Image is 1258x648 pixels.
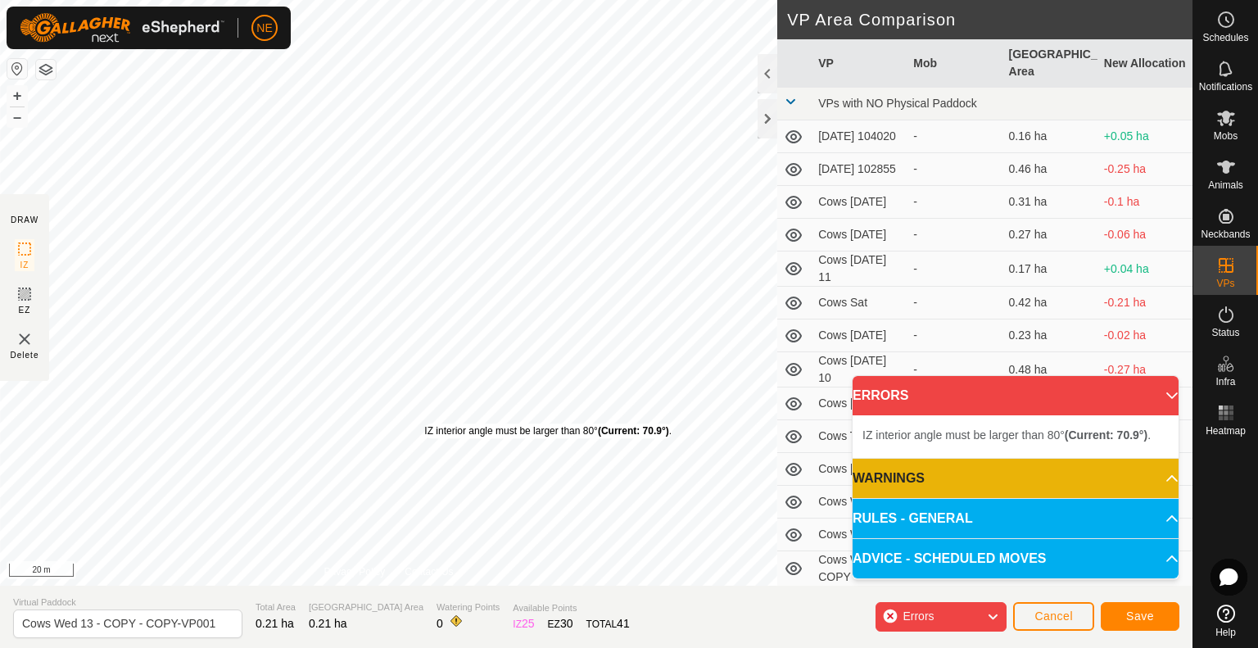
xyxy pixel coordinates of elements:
a: Help [1193,598,1258,644]
th: Mob [907,39,1002,88]
a: Contact Us [405,564,453,579]
span: ADVICE - SCHEDULED MOVES [853,549,1046,569]
span: NE [256,20,272,37]
div: - [913,327,995,344]
img: VP [15,329,34,349]
span: Notifications [1199,82,1252,92]
button: Map Layers [36,60,56,79]
p-accordion-content: ERRORS [853,415,1179,458]
span: Neckbands [1201,229,1250,239]
div: - [913,161,995,178]
span: WARNINGS [853,469,925,488]
button: + [7,86,27,106]
span: Help [1215,628,1236,637]
th: New Allocation [1097,39,1192,88]
span: 0.21 ha [256,617,294,630]
td: [DATE] 104020 [812,120,907,153]
span: 30 [560,617,573,630]
td: 0.48 ha [1002,352,1097,387]
span: IZ interior angle must be larger than 80° . [862,428,1151,442]
td: +0.05 ha [1097,120,1192,153]
span: [GEOGRAPHIC_DATA] Area [309,600,423,614]
span: 0 [437,617,443,630]
span: Save [1126,609,1154,623]
div: - [913,226,995,243]
span: 0.21 ha [309,617,347,630]
div: - [913,193,995,211]
div: - [913,294,995,311]
h2: VP Area Comparison [787,10,1192,29]
span: Virtual Paddock [13,596,242,609]
td: Cows Tues 12 [812,420,907,453]
span: IZ [20,259,29,271]
td: Cows Wed 13 [812,519,907,551]
span: VPs with NO Physical Paddock [818,97,977,110]
div: IZ [513,615,534,632]
td: Cows Wed [812,486,907,519]
span: 41 [617,617,630,630]
td: [DATE] 102855 [812,153,907,186]
a: Privacy Policy [324,564,386,579]
td: 0.31 ha [1002,186,1097,219]
span: Mobs [1214,131,1238,141]
td: Cows Wed 13 - COPY [812,551,907,587]
div: TOTAL [586,615,630,632]
span: Watering Points [437,600,500,614]
td: +0.04 ha [1097,251,1192,287]
td: Cows [DATE] [812,219,907,251]
span: Available Points [513,601,629,615]
div: - [913,361,995,378]
span: RULES - GENERAL [853,509,973,528]
td: Cows [DATE] [812,453,907,486]
td: Cows [DATE] 11 [812,251,907,287]
button: Save [1101,602,1179,631]
img: Gallagher Logo [20,13,224,43]
span: Cancel [1034,609,1073,623]
b: (Current: 70.9°) [598,425,669,437]
td: -0.27 ha [1097,352,1192,387]
td: 0.46 ha [1002,153,1097,186]
td: 0.23 ha [1002,319,1097,352]
td: Cows [DATE] [812,186,907,219]
span: Schedules [1202,33,1248,43]
span: Heatmap [1206,426,1246,436]
span: Delete [11,349,39,361]
td: -0.21 ha [1097,287,1192,319]
span: Animals [1208,180,1243,190]
div: EZ [548,615,573,632]
span: EZ [19,304,31,316]
p-accordion-header: RULES - GENERAL [853,499,1179,538]
p-accordion-header: ERRORS [853,376,1179,415]
td: Cows [DATE] [812,387,907,420]
td: 0.17 ha [1002,251,1097,287]
td: -0.1 ha [1097,186,1192,219]
div: - [913,128,995,145]
td: Cows [DATE] 10 [812,352,907,387]
div: IZ interior angle must be larger than 80° . [424,424,672,438]
button: – [7,107,27,127]
p-accordion-header: ADVICE - SCHEDULED MOVES [853,539,1179,578]
div: DRAW [11,214,38,226]
span: 25 [522,617,535,630]
td: 0.27 ha [1002,219,1097,251]
td: -0.02 ha [1097,319,1192,352]
span: Errors [903,609,934,623]
span: VPs [1216,279,1234,288]
span: Infra [1215,377,1235,387]
td: -0.06 ha [1097,219,1192,251]
div: - [913,261,995,278]
b: (Current: 70.9°) [1065,428,1147,442]
th: VP [812,39,907,88]
td: Cows Sat [812,287,907,319]
span: Total Area [256,600,296,614]
button: Cancel [1013,602,1094,631]
td: 0.42 ha [1002,287,1097,319]
td: -0.25 ha [1097,153,1192,186]
p-accordion-header: WARNINGS [853,459,1179,498]
th: [GEOGRAPHIC_DATA] Area [1002,39,1097,88]
span: Status [1211,328,1239,338]
td: Cows [DATE] [812,319,907,352]
span: ERRORS [853,386,908,406]
td: 0.16 ha [1002,120,1097,153]
button: Reset Map [7,59,27,79]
